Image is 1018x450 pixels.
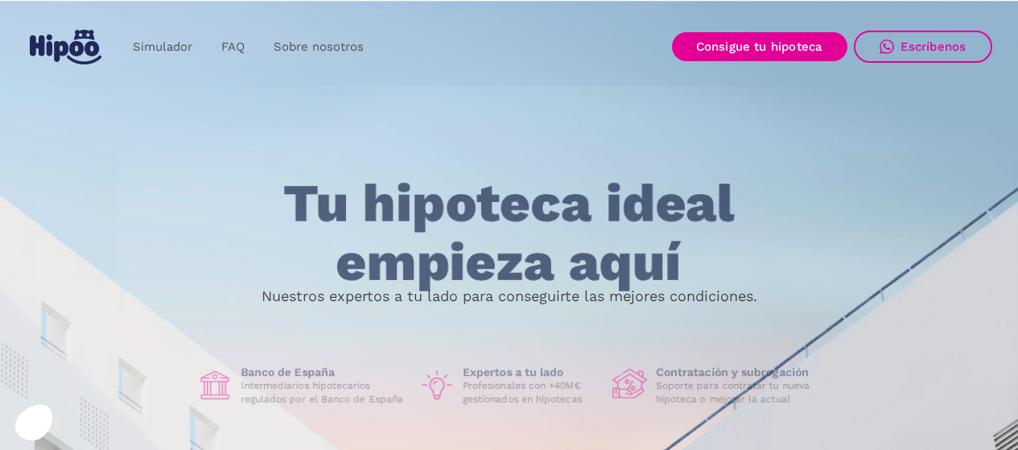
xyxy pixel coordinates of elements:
div: Escríbenos [901,39,966,54]
h1: Expertos a tu lado [463,365,600,380]
h1: Contratación y subrogación [656,365,822,380]
a: Simulador [118,31,207,63]
a: Consigue tu hipoteca [672,32,847,61]
a: FAQ [207,31,259,63]
p: Soporte para contratar tu nueva hipoteca o mejorar la actual [656,380,822,406]
h1: Tu hipoteca ideal empieza aquí [204,175,814,291]
p: Intermediarios hipotecarios regulados por el Banco de España [241,380,406,406]
a: Sobre nosotros [259,31,378,63]
a: Escríbenos [854,31,992,63]
p: Profesionales con +40M€ gestionados en hipotecas [463,380,600,406]
p: Nuestros expertos a tu lado para conseguirte las mejores condiciones. [262,290,757,303]
h1: Banco de España [241,365,406,380]
a: home [27,23,105,71]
